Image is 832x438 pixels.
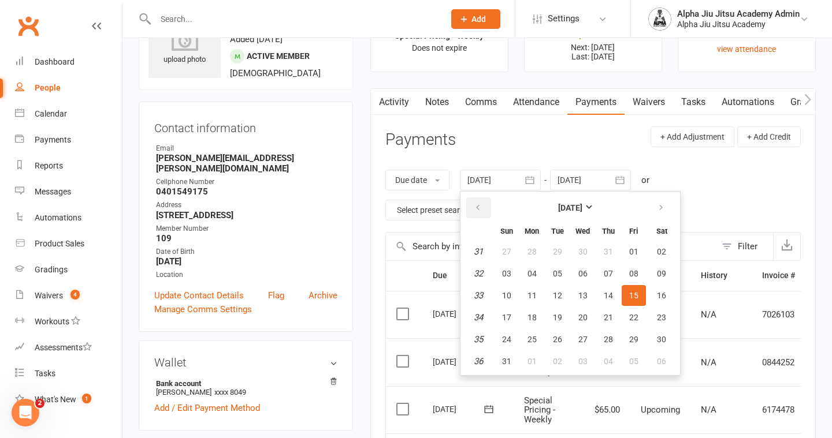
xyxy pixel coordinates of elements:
[716,233,773,260] button: Filter
[156,269,337,280] div: Location
[752,261,805,290] th: Invoice #
[578,357,588,366] span: 03
[15,205,122,231] a: Automations
[412,43,467,53] span: Does not expire
[12,399,39,426] iframe: Intercom live chat
[647,241,677,262] button: 02
[417,89,457,115] a: Notes
[535,28,651,40] div: $0.00
[548,6,580,32] span: Settings
[528,291,537,300] span: 11
[35,161,63,170] div: Reports
[35,187,71,196] div: Messages
[641,173,649,187] div: or
[474,268,483,279] em: 32
[596,285,621,306] button: 14
[596,351,621,372] button: 04
[648,8,671,31] img: thumb_image1751406779.png
[505,89,567,115] a: Attendance
[156,210,337,220] strong: [STREET_ADDRESS]
[528,335,537,344] span: 25
[737,126,801,147] button: + Add Credit
[386,233,716,260] input: Search by invoice number
[520,285,544,306] button: 11
[629,291,638,300] span: 15
[647,329,677,350] button: 30
[385,170,450,190] button: Due date
[433,305,486,323] div: [DATE]
[495,351,519,372] button: 31
[571,307,595,328] button: 20
[520,263,544,284] button: 04
[553,269,562,278] span: 05
[629,335,638,344] span: 29
[156,379,332,388] strong: Bank account
[35,239,84,248] div: Product Sales
[15,49,122,75] a: Dashboard
[15,387,122,413] a: What's New1
[604,335,613,344] span: 28
[571,263,595,284] button: 06
[656,227,667,235] small: Saturday
[502,291,511,300] span: 10
[657,357,666,366] span: 06
[268,289,284,302] a: Flag
[622,263,646,284] button: 08
[502,335,511,344] span: 24
[553,291,562,300] span: 12
[495,285,519,306] button: 10
[495,329,519,350] button: 24
[500,227,513,235] small: Sunday
[657,313,666,322] span: 23
[15,127,122,153] a: Payments
[35,213,81,222] div: Automations
[551,227,564,235] small: Tuesday
[152,11,436,27] input: Search...
[575,227,590,235] small: Wednesday
[581,386,630,434] td: $65.00
[82,394,91,403] span: 1
[385,131,456,149] h3: Payments
[629,313,638,322] span: 22
[657,335,666,344] span: 30
[502,357,511,366] span: 31
[571,351,595,372] button: 03
[528,247,537,256] span: 28
[647,263,677,284] button: 09
[474,290,483,301] em: 33
[474,334,483,345] em: 35
[602,227,615,235] small: Thursday
[545,329,570,350] button: 26
[701,309,716,320] span: N/A
[651,126,734,147] button: + Add Adjustment
[647,307,677,328] button: 23
[752,386,805,434] td: 6174478
[230,68,321,78] span: [DEMOGRAPHIC_DATA]
[622,241,646,262] button: 01
[35,395,76,404] div: What's New
[629,227,638,235] small: Friday
[15,309,122,335] a: Workouts
[35,369,55,378] div: Tasks
[35,109,67,118] div: Calendar
[15,101,122,127] a: Calendar
[596,329,621,350] button: 28
[495,307,519,328] button: 17
[622,351,646,372] button: 05
[156,186,337,197] strong: 0401549175
[495,241,519,262] button: 27
[156,177,337,188] div: Cellphone Number
[629,357,638,366] span: 05
[596,307,621,328] button: 21
[578,335,588,344] span: 27
[752,338,805,386] td: 0844252
[689,28,805,40] div: Never
[70,290,80,300] span: 4
[433,353,486,370] div: [DATE]
[625,89,673,115] a: Waivers
[15,335,122,361] a: Assessments
[578,247,588,256] span: 30
[35,399,44,408] span: 2
[433,400,486,418] div: [DATE]
[15,179,122,205] a: Messages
